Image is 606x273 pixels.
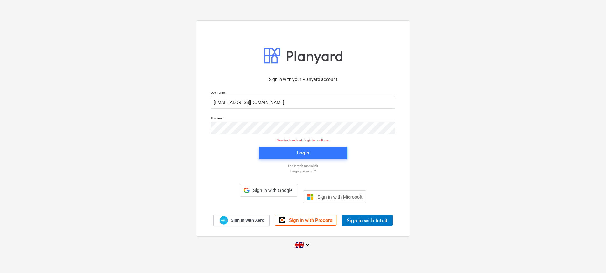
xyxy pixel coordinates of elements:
[297,149,309,157] div: Login
[211,76,395,83] p: Sign in with your Planyard account
[208,164,398,168] a: Log in with magic link
[220,216,228,225] img: Xero logo
[307,194,314,200] img: Microsoft logo
[259,147,347,159] button: Login
[231,217,264,223] span: Sign in with Xero
[240,184,298,197] div: Sign in with Google
[275,215,336,226] a: Sign in with Procore
[289,217,332,223] span: Sign in with Procore
[304,241,311,249] i: keyboard_arrow_down
[211,91,395,96] p: Username
[252,188,294,193] span: Sign in with Google
[213,215,270,226] a: Sign in with Xero
[208,169,398,173] a: Forgot password?
[211,96,395,109] input: Username
[211,116,395,122] p: Password
[236,196,301,210] iframe: Sign in with Google Button
[317,194,363,200] span: Sign in with Microsoft
[207,138,399,142] p: Session timed out. Login to continue.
